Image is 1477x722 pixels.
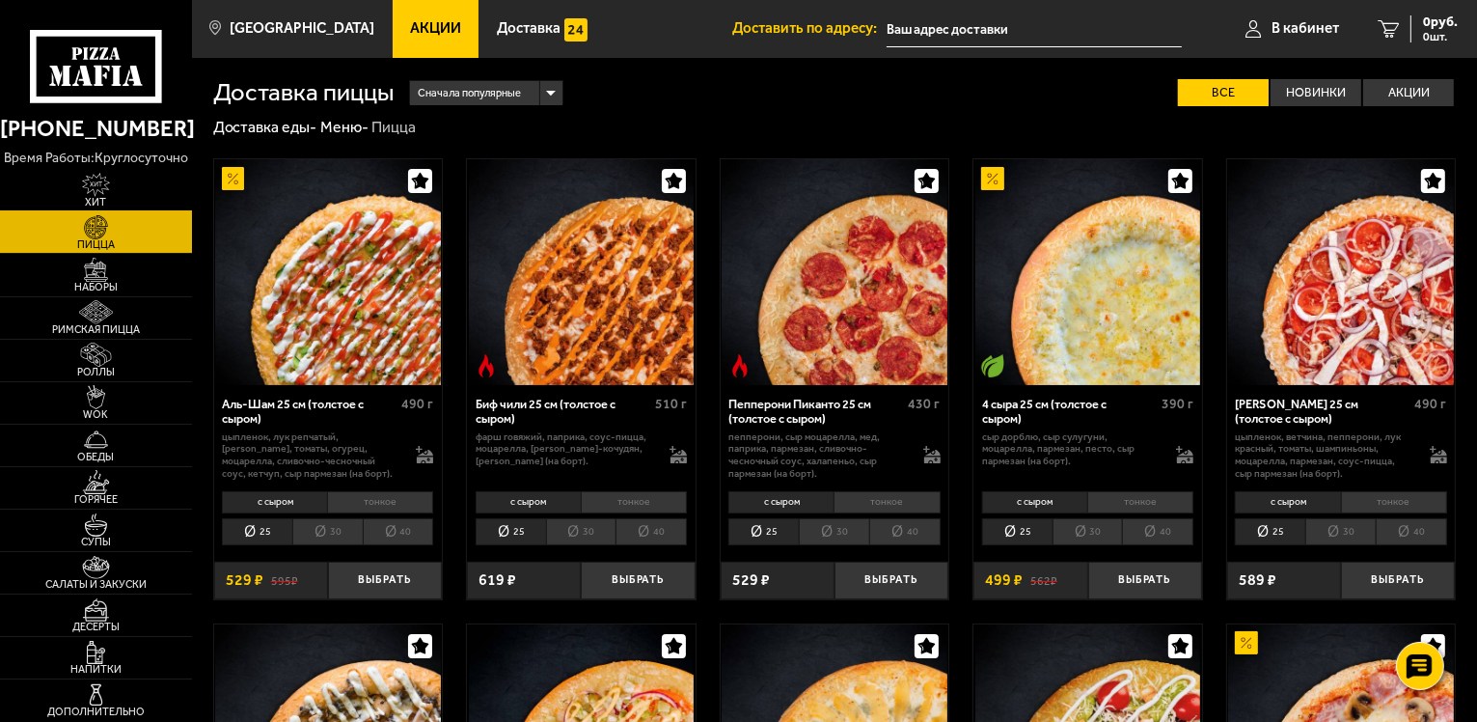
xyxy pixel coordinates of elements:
s: 595 ₽ [271,572,298,588]
span: 490 г [401,396,433,412]
img: Биф чили 25 см (толстое с сыром) [469,159,695,385]
a: Петровская 25 см (толстое с сыром) [1227,159,1456,385]
li: 25 [222,518,292,545]
span: 430 г [909,396,941,412]
div: [PERSON_NAME] 25 см (толстое с сыром) [1235,397,1409,427]
button: Выбрать [1341,562,1455,599]
button: Выбрать [1088,562,1202,599]
label: Новинки [1271,79,1361,107]
img: 4 сыра 25 см (толстое с сыром) [975,159,1201,385]
label: Все [1178,79,1269,107]
li: с сыром [476,491,581,514]
img: Акционный [222,167,245,190]
li: тонкое [834,491,940,514]
span: В кабинет [1272,21,1339,36]
li: тонкое [327,491,433,514]
li: 25 [476,518,546,545]
img: Петровская 25 см (толстое с сыром) [1228,159,1454,385]
img: Острое блюдо [475,354,498,377]
span: 390 г [1162,396,1193,412]
a: Доставка еды- [213,118,317,136]
img: Акционный [981,167,1004,190]
li: 30 [1305,518,1376,545]
button: Выбрать [328,562,442,599]
li: 40 [869,518,941,545]
li: 30 [292,518,363,545]
a: Острое блюдоПепперони Пиканто 25 см (толстое с сыром) [721,159,949,385]
li: 40 [363,518,434,545]
li: 25 [982,518,1053,545]
span: Доставить по адресу: [732,21,887,36]
li: с сыром [982,491,1087,514]
span: 510 г [655,396,687,412]
li: 30 [1053,518,1123,545]
a: Острое блюдоБиф чили 25 см (толстое с сыром) [467,159,696,385]
img: 15daf4d41897b9f0e9f617042186c801.svg [564,18,588,42]
span: 619 ₽ [479,572,516,588]
li: тонкое [581,491,687,514]
img: Аль-Шам 25 см (толстое с сыром) [215,159,441,385]
div: Аль-Шам 25 см (толстое с сыром) [222,397,397,427]
span: 0 шт. [1423,31,1458,42]
span: 499 ₽ [985,572,1023,588]
li: 25 [1235,518,1305,545]
span: Доставка [497,21,561,36]
img: Пепперони Пиканто 25 см (толстое с сыром) [722,159,947,385]
li: 30 [799,518,869,545]
li: 40 [1122,518,1193,545]
div: 4 сыра 25 см (толстое с сыром) [982,397,1157,427]
a: Меню- [320,118,369,136]
p: цыпленок, лук репчатый, [PERSON_NAME], томаты, огурец, моцарелла, сливочно-чесночный соус, кетчуп... [222,431,400,481]
p: цыпленок, ветчина, пепперони, лук красный, томаты, шампиньоны, моцарелла, пармезан, соус-пицца, с... [1235,431,1413,481]
li: с сыром [728,491,834,514]
h1: Доставка пиццы [213,80,395,105]
img: Акционный [1235,631,1258,654]
li: тонкое [1087,491,1193,514]
s: 562 ₽ [1030,572,1057,588]
span: Новолитовская улица, 4 [887,12,1182,47]
li: тонкое [1341,491,1447,514]
div: Биф чили 25 см (толстое с сыром) [476,397,650,427]
li: 40 [615,518,687,545]
span: 529 ₽ [732,572,770,588]
li: 25 [728,518,799,545]
p: сыр дорблю, сыр сулугуни, моцарелла, пармезан, песто, сыр пармезан (на борт). [982,431,1161,468]
span: Акции [410,21,461,36]
button: Выбрать [834,562,948,599]
input: Ваш адрес доставки [887,12,1182,47]
li: с сыром [222,491,327,514]
span: 529 ₽ [226,572,263,588]
img: Острое блюдо [728,354,752,377]
span: Сначала популярные [418,79,521,108]
li: 40 [1376,518,1447,545]
span: [GEOGRAPHIC_DATA] [230,21,374,36]
span: 0 руб. [1423,15,1458,29]
a: АкционныйАль-Шам 25 см (толстое с сыром) [214,159,443,385]
div: Пепперони Пиканто 25 см (толстое с сыром) [728,397,903,427]
span: 490 г [1415,396,1447,412]
label: Акции [1363,79,1454,107]
p: фарш говяжий, паприка, соус-пицца, моцарелла, [PERSON_NAME]-кочудян, [PERSON_NAME] (на борт). [476,431,654,468]
li: 30 [546,518,616,545]
div: Пицца [371,118,416,138]
p: пепперони, сыр Моцарелла, мед, паприка, пармезан, сливочно-чесночный соус, халапеньо, сыр пармеза... [728,431,907,481]
span: 589 ₽ [1239,572,1276,588]
button: Выбрать [581,562,695,599]
li: с сыром [1235,491,1340,514]
a: АкционныйВегетарианское блюдо4 сыра 25 см (толстое с сыром) [973,159,1202,385]
img: Вегетарианское блюдо [981,354,1004,377]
